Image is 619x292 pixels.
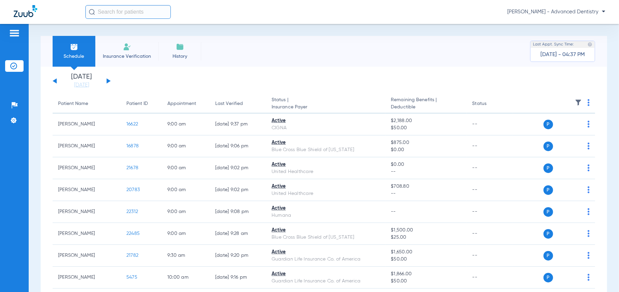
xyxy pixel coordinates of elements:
span: [DATE] - 04:37 PM [540,51,585,58]
div: Appointment [167,100,196,107]
img: group-dot-blue.svg [588,230,590,237]
span: P [544,120,553,129]
div: Patient Name [58,100,115,107]
span: $0.00 [391,146,461,154]
img: Zuub Logo [14,5,37,17]
a: [DATE] [61,82,102,89]
span: 21678 [126,165,138,170]
td: 9:00 AM [162,135,210,157]
div: Active [272,270,380,278]
td: [PERSON_NAME] [53,135,121,157]
img: filter.svg [575,99,582,106]
div: Appointment [167,100,204,107]
span: P [544,142,553,151]
div: Active [272,249,380,256]
td: [DATE] 9:16 PM [210,267,266,289]
td: [PERSON_NAME] [53,157,121,179]
td: [DATE] 9:08 PM [210,201,266,223]
th: Status [467,94,513,114]
span: $2,188.00 [391,117,461,124]
td: -- [467,201,513,223]
div: Active [272,205,380,212]
div: Last Verified [215,100,261,107]
img: Manual Insurance Verification [123,43,131,51]
img: group-dot-blue.svg [588,208,590,215]
span: P [544,251,553,261]
td: [PERSON_NAME] [53,201,121,223]
span: 16878 [126,144,139,148]
td: [DATE] 9:02 PM [210,179,266,201]
span: 22312 [126,209,138,214]
div: Patient ID [126,100,156,107]
td: [DATE] 9:02 PM [210,157,266,179]
td: [DATE] 9:28 AM [210,223,266,245]
td: [PERSON_NAME] [53,245,121,267]
div: United Healthcare [272,190,380,197]
span: P [544,273,553,282]
div: Blue Cross Blue Shield of [US_STATE] [272,146,380,154]
img: Schedule [70,43,78,51]
span: $25.00 [391,234,461,241]
div: Guardian Life Insurance Co. of America [272,256,380,263]
td: -- [467,267,513,289]
span: -- [391,190,461,197]
td: -- [467,245,513,267]
span: P [544,163,553,173]
td: -- [467,179,513,201]
td: [DATE] 9:20 PM [210,245,266,267]
span: Insurance Verification [100,53,153,60]
th: Status | [266,94,385,114]
th: Remaining Benefits | [385,94,467,114]
div: Patient Name [58,100,88,107]
div: Active [272,117,380,124]
td: [PERSON_NAME] [53,114,121,135]
div: Last Verified [215,100,243,107]
img: group-dot-blue.svg [588,121,590,128]
span: P [544,185,553,195]
span: $50.00 [391,124,461,132]
div: Active [272,161,380,168]
span: $1,866.00 [391,270,461,278]
div: Patient ID [126,100,148,107]
span: 5475 [126,275,137,280]
img: group-dot-blue.svg [588,274,590,281]
td: -- [467,135,513,157]
span: $0.00 [391,161,461,168]
td: 10:00 AM [162,267,210,289]
img: group-dot-blue.svg [588,186,590,193]
span: $50.00 [391,278,461,285]
td: -- [467,223,513,245]
img: hamburger-icon [9,29,20,37]
span: 20783 [126,187,140,192]
td: 9:00 AM [162,114,210,135]
span: 16622 [126,122,138,127]
td: [PERSON_NAME] [53,179,121,201]
img: group-dot-blue.svg [588,143,590,149]
span: Insurance Payer [272,104,380,111]
span: P [544,207,553,217]
img: group-dot-blue.svg [588,252,590,259]
li: [DATE] [61,74,102,89]
td: 9:00 AM [162,201,210,223]
div: United Healthcare [272,168,380,175]
td: -- [467,157,513,179]
td: [PERSON_NAME] [53,223,121,245]
span: $1,500.00 [391,227,461,234]
span: $50.00 [391,256,461,263]
span: Deductible [391,104,461,111]
span: 22485 [126,231,140,236]
td: [DATE] 9:06 PM [210,135,266,157]
img: last sync help info [588,42,592,47]
img: History [176,43,184,51]
td: -- [467,114,513,135]
span: P [544,229,553,239]
span: 21782 [126,253,138,258]
span: Schedule [58,53,90,60]
img: Search Icon [89,9,95,15]
td: 9:00 AM [162,223,210,245]
span: [PERSON_NAME] - Advanced Dentistry [507,9,605,15]
span: -- [391,209,396,214]
div: Guardian Life Insurance Co. of America [272,278,380,285]
td: [PERSON_NAME] [53,267,121,289]
td: 9:30 AM [162,245,210,267]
